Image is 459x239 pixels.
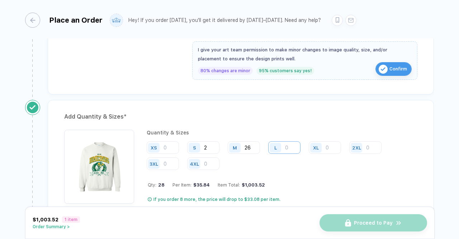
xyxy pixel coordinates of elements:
[191,182,210,188] div: $35.84
[110,14,123,27] img: user profile
[352,145,361,150] div: 2XL
[379,65,388,74] img: icon
[128,17,321,23] div: Hey! If you order [DATE], you'll get it delivered by [DATE]–[DATE]. Need any help?
[151,145,157,150] div: XS
[218,182,265,188] div: Item Total:
[375,62,412,76] button: iconConfirm
[256,67,314,75] div: 95% customers say yes!
[64,111,417,123] div: Add Quantity & Sizes
[150,161,158,166] div: 3XL
[190,161,199,166] div: 4XL
[33,224,80,229] button: Order Summary >
[313,145,319,150] div: XL
[240,182,265,188] div: $1,003.52
[68,133,131,196] img: 7f372f71-e1ba-40ee-85cd-28c7fed9c8dc_nt_front_1755612170994.jpg
[49,16,103,24] div: Place an Order
[198,45,412,63] div: I give your art team permission to make minor changes to image quality, size, and/or placement to...
[274,145,277,150] div: L
[156,182,165,188] span: 28
[153,197,280,202] div: If you order 8 more, the price will drop to $33.08 per item.
[198,67,253,75] div: 80% changes are minor
[62,216,80,223] span: 1 item
[147,130,417,135] div: Quantity & Sizes
[389,63,407,75] span: Confirm
[172,182,210,188] div: Per Item:
[233,145,237,150] div: M
[148,182,165,188] div: Qty:
[193,145,196,150] div: S
[33,217,58,222] span: $1,003.52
